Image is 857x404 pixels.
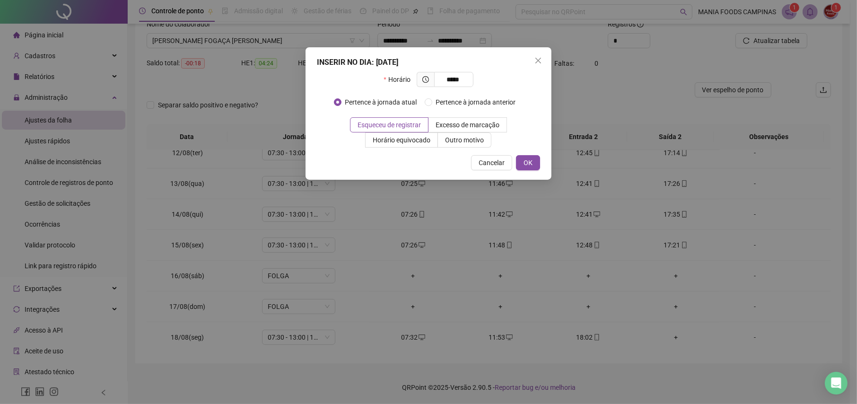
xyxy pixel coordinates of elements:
[436,121,499,129] span: Excesso de marcação
[825,372,848,395] div: Open Intercom Messenger
[422,76,429,83] span: clock-circle
[479,158,505,168] span: Cancelar
[432,97,520,107] span: Pertence à jornada anterior
[524,158,533,168] span: OK
[358,121,421,129] span: Esqueceu de registrar
[373,136,430,144] span: Horário equivocado
[341,97,421,107] span: Pertence à jornada atual
[445,136,484,144] span: Outro motivo
[471,155,512,170] button: Cancelar
[531,53,546,68] button: Close
[534,57,542,64] span: close
[317,57,540,68] div: INSERIR NO DIA : [DATE]
[516,155,540,170] button: OK
[384,72,416,87] label: Horário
